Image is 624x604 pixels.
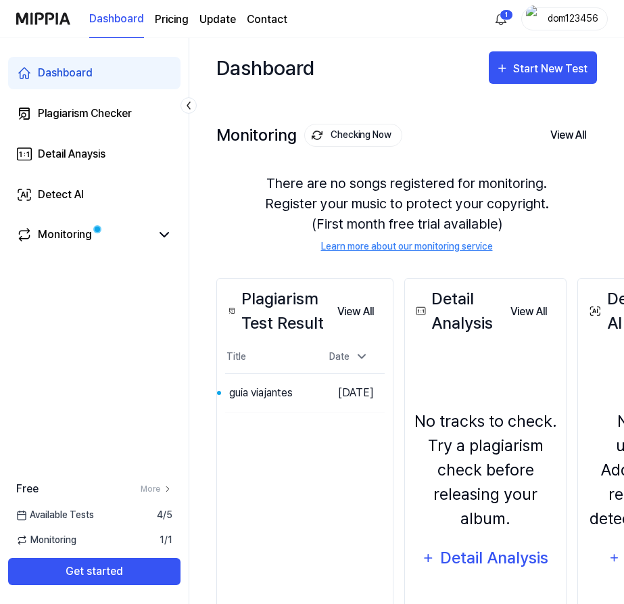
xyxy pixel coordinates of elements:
button: Get started [8,558,181,585]
a: Contact [247,11,287,28]
a: Monitoring [16,227,151,243]
div: Start New Test [513,60,590,78]
span: 4 / 5 [157,508,172,522]
a: More [141,483,172,495]
span: Monitoring [16,533,76,547]
button: Checking Now [304,124,402,147]
div: Monitoring [216,124,402,147]
div: Plagiarism Test Result [225,287,327,335]
span: Available Tests [16,508,94,522]
button: View All [500,298,558,325]
div: Monitoring [38,227,92,243]
div: 1 [500,9,513,20]
th: Title [225,341,313,373]
div: Detail Anaysis [38,146,105,162]
button: View All [539,121,597,149]
button: profiledom123456 [521,7,608,30]
button: Start New Test [489,51,597,84]
button: View All [327,298,385,325]
div: guia viajantes [229,385,293,401]
div: No tracks to check. Try a plagiarism check before releasing your album. [413,409,558,531]
div: Detail Analysis [413,287,500,335]
a: Dashboard [8,57,181,89]
a: View All [327,298,385,325]
a: Pricing [155,11,189,28]
a: Detect AI [8,179,181,211]
div: Dashboard [216,51,314,84]
div: There are no songs registered for monitoring. Register your music to protect your copyright. (Fir... [216,157,597,270]
span: 1 / 1 [160,533,172,547]
button: 알림1 [490,8,512,30]
button: Detail Analysis [413,542,558,574]
a: Plagiarism Checker [8,97,181,130]
a: Learn more about our monitoring service [321,239,493,254]
div: Date [324,346,374,368]
td: [DATE] [313,373,385,412]
div: Dashboard [38,65,93,81]
a: Detail Anaysis [8,138,181,170]
a: View All [500,298,558,325]
a: Update [199,11,236,28]
div: Plagiarism Checker [38,106,132,122]
img: 알림 [493,11,509,27]
a: Dashboard [89,1,144,38]
img: profile [526,5,542,32]
div: Detect AI [38,187,84,203]
div: dom123456 [546,11,599,26]
img: monitoring Icon [312,130,322,141]
span: Free [16,481,39,497]
div: Detail Analysis [439,545,550,571]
